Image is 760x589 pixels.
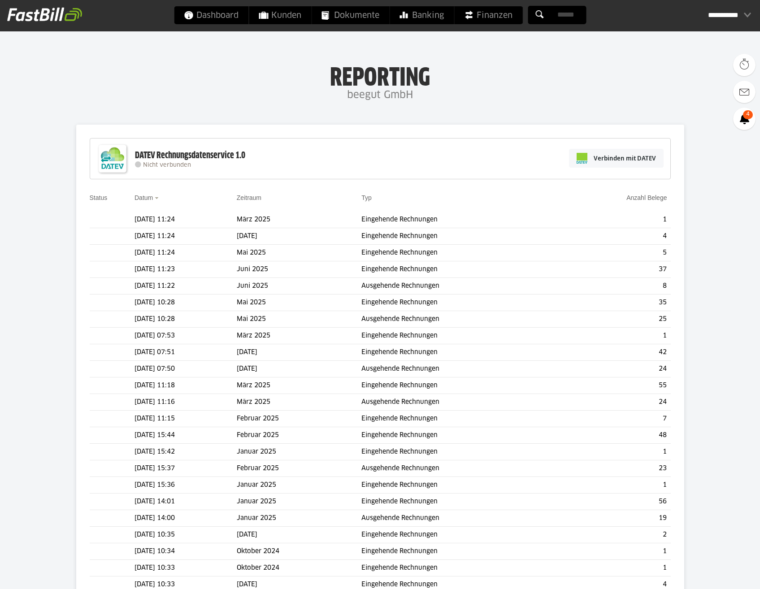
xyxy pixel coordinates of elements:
a: Status [90,194,108,201]
td: Ausgehende Rechnungen [361,394,559,411]
span: Dashboard [184,6,239,24]
td: [DATE] [237,344,361,361]
td: 2 [559,527,671,543]
td: Eingehende Rechnungen [361,560,559,576]
td: [DATE] 10:33 [135,560,237,576]
td: Januar 2025 [237,477,361,494]
td: Eingehende Rechnungen [361,427,559,444]
span: 4 [743,110,753,119]
td: 42 [559,344,671,361]
td: [DATE] [237,228,361,245]
a: Anzahl Belege [626,194,667,201]
td: 56 [559,494,671,510]
td: [DATE] 11:15 [135,411,237,427]
td: 1 [559,477,671,494]
td: 7 [559,411,671,427]
td: [DATE] 10:35 [135,527,237,543]
td: Ausgehende Rechnungen [361,361,559,377]
td: Januar 2025 [237,494,361,510]
td: Ausgehende Rechnungen [361,460,559,477]
td: Ausgehende Rechnungen [361,510,559,527]
td: [DATE] 11:24 [135,212,237,228]
td: [DATE] [237,527,361,543]
td: März 2025 [237,212,361,228]
td: Oktober 2024 [237,560,361,576]
td: März 2025 [237,394,361,411]
td: 5 [559,245,671,261]
a: Verbinden mit DATEV [569,149,664,168]
td: 4 [559,228,671,245]
td: Ausgehende Rechnungen [361,311,559,328]
td: Eingehende Rechnungen [361,212,559,228]
a: Dashboard [174,6,248,24]
td: [DATE] 11:22 [135,278,237,294]
span: Finanzen [464,6,512,24]
td: Eingehende Rechnungen [361,328,559,344]
td: Mai 2025 [237,245,361,261]
td: Eingehende Rechnungen [361,294,559,311]
td: Februar 2025 [237,427,361,444]
td: [DATE] 14:01 [135,494,237,510]
td: Mai 2025 [237,311,361,328]
span: Banking [400,6,444,24]
td: 24 [559,361,671,377]
td: Februar 2025 [237,411,361,427]
td: 1 [559,543,671,560]
span: Dokumente [321,6,379,24]
td: Eingehende Rechnungen [361,543,559,560]
td: [DATE] 14:00 [135,510,237,527]
td: Januar 2025 [237,444,361,460]
td: 8 [559,278,671,294]
td: 35 [559,294,671,311]
td: Januar 2025 [237,510,361,527]
td: [DATE] [237,361,361,377]
td: März 2025 [237,377,361,394]
td: [DATE] 11:23 [135,261,237,278]
td: [DATE] 11:16 [135,394,237,411]
td: Juni 2025 [237,278,361,294]
td: [DATE] 10:28 [135,311,237,328]
td: 23 [559,460,671,477]
td: Ausgehende Rechnungen [361,278,559,294]
td: März 2025 [237,328,361,344]
td: 37 [559,261,671,278]
td: 25 [559,311,671,328]
a: Datum [135,194,153,201]
a: Dokumente [312,6,389,24]
span: Kunden [259,6,301,24]
td: Eingehende Rechnungen [361,444,559,460]
a: Kunden [249,6,311,24]
td: Eingehende Rechnungen [361,261,559,278]
td: Eingehende Rechnungen [361,477,559,494]
span: Verbinden mit DATEV [594,154,656,163]
td: Eingehende Rechnungen [361,245,559,261]
td: Eingehende Rechnungen [361,411,559,427]
td: Februar 2025 [237,460,361,477]
td: 1 [559,560,671,576]
td: [DATE] 07:51 [135,344,237,361]
iframe: Öffnet ein Widget, in dem Sie weitere Informationen finden [691,562,751,585]
td: Eingehende Rechnungen [361,228,559,245]
td: 1 [559,444,671,460]
td: [DATE] 15:42 [135,444,237,460]
a: Banking [390,6,454,24]
td: Eingehende Rechnungen [361,344,559,361]
img: DATEV-Datenservice Logo [95,141,130,177]
td: 19 [559,510,671,527]
div: DATEV Rechnungsdatenservice 1.0 [135,150,245,161]
td: Mai 2025 [237,294,361,311]
h1: Reporting [90,63,670,87]
td: 1 [559,212,671,228]
td: 24 [559,394,671,411]
td: 48 [559,427,671,444]
a: Typ [361,194,372,201]
td: Oktober 2024 [237,543,361,560]
img: pi-datev-logo-farbig-24.svg [577,153,587,164]
a: Zeitraum [237,194,261,201]
td: [DATE] 10:34 [135,543,237,560]
td: Eingehende Rechnungen [361,527,559,543]
img: sort_desc.gif [155,197,161,199]
td: 55 [559,377,671,394]
td: [DATE] 07:50 [135,361,237,377]
a: Finanzen [454,6,522,24]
